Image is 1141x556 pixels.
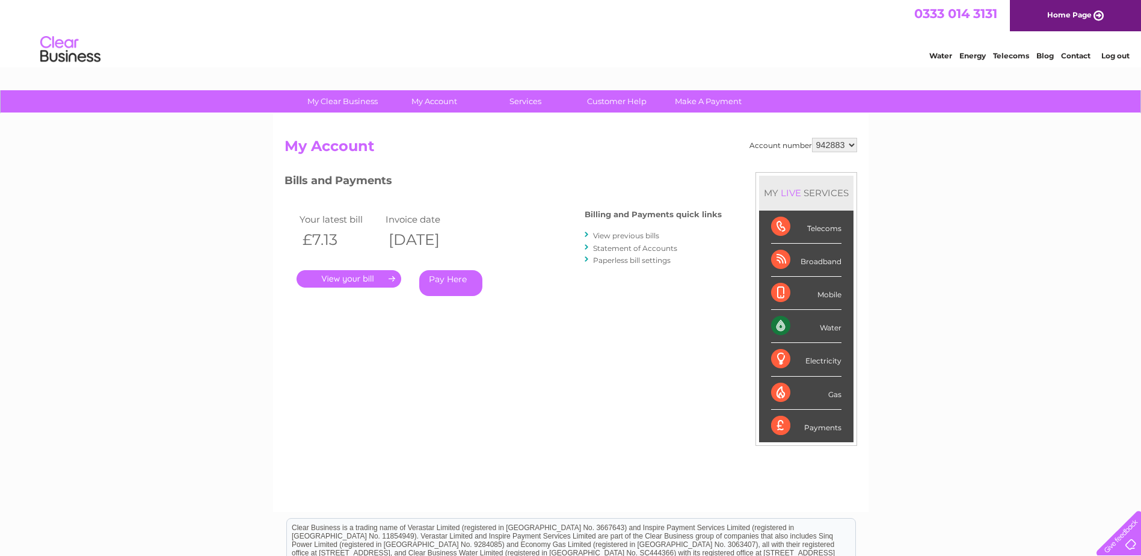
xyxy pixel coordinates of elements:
[476,90,575,113] a: Services
[293,90,392,113] a: My Clear Business
[284,172,722,193] h3: Bills and Payments
[297,211,383,227] td: Your latest bill
[771,410,841,442] div: Payments
[567,90,666,113] a: Customer Help
[771,310,841,343] div: Water
[771,277,841,310] div: Mobile
[287,7,855,58] div: Clear Business is a trading name of Verastar Limited (registered in [GEOGRAPHIC_DATA] No. 3667643...
[593,256,671,265] a: Paperless bill settings
[771,377,841,410] div: Gas
[585,210,722,219] h4: Billing and Payments quick links
[383,227,469,252] th: [DATE]
[771,343,841,376] div: Electricity
[40,31,101,68] img: logo.png
[959,51,986,60] a: Energy
[419,270,482,296] a: Pay Here
[778,187,804,199] div: LIVE
[1101,51,1130,60] a: Log out
[297,227,383,252] th: £7.13
[1036,51,1054,60] a: Blog
[1061,51,1090,60] a: Contact
[383,211,469,227] td: Invoice date
[284,138,857,161] h2: My Account
[771,244,841,277] div: Broadband
[993,51,1029,60] a: Telecoms
[929,51,952,60] a: Water
[759,176,853,210] div: MY SERVICES
[749,138,857,152] div: Account number
[593,231,659,240] a: View previous bills
[659,90,758,113] a: Make A Payment
[593,244,677,253] a: Statement of Accounts
[771,211,841,244] div: Telecoms
[914,6,997,21] a: 0333 014 3131
[384,90,484,113] a: My Account
[297,270,401,288] a: .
